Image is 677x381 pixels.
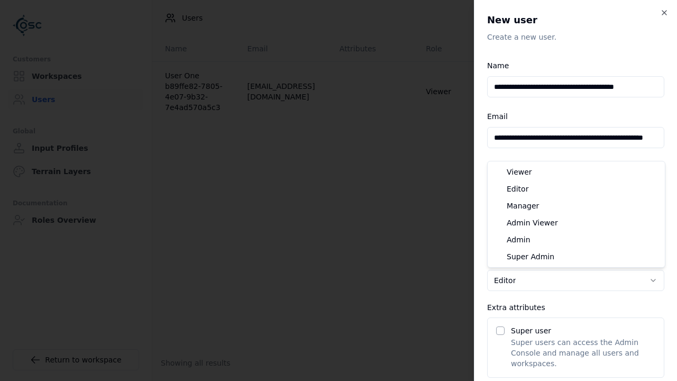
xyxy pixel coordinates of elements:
[507,251,554,262] span: Super Admin
[507,234,530,245] span: Admin
[507,201,539,211] span: Manager
[507,184,528,194] span: Editor
[507,167,532,177] span: Viewer
[507,217,558,228] span: Admin Viewer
